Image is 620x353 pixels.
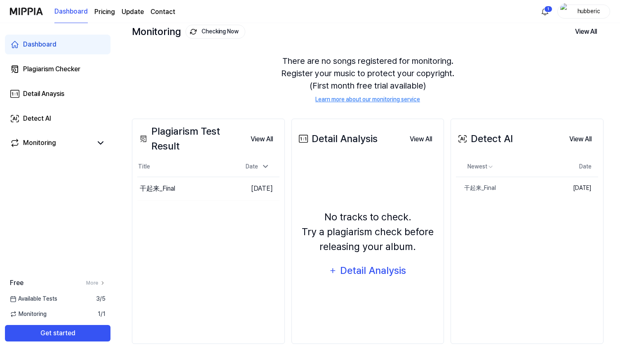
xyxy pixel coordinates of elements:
a: Dashboard [54,0,88,23]
img: monitoring Icon [190,28,197,35]
a: Update [122,7,144,17]
a: Pricing [94,7,115,17]
button: View All [563,131,598,147]
a: 干起来_Final [456,177,550,199]
button: Detail Analysis [324,261,412,281]
div: 干起来_Final [140,184,175,194]
div: 1 [544,6,552,12]
button: profilehubberic [557,5,610,19]
button: View All [403,131,439,147]
div: Date [242,160,273,173]
a: Plagiarism Checker [5,59,110,79]
button: Checking Now [186,25,245,39]
a: Detail Anaysis [5,84,110,104]
td: [DATE] [550,177,598,199]
span: 1 / 1 [98,310,106,318]
div: Detect AI [456,131,513,146]
div: Plagiarism Checker [23,64,80,74]
th: Date [550,157,598,177]
button: 알림1 [538,5,552,18]
div: Dashboard [23,40,56,49]
a: Learn more about our monitoring service [315,95,420,104]
div: Monitoring [132,25,245,39]
button: Get started [5,325,110,341]
span: Available Tests [10,295,57,303]
span: Free [10,278,23,288]
button: View All [244,131,279,147]
div: hubberic [573,7,605,16]
div: Detail Anaysis [23,89,64,99]
a: Detect AI [5,109,110,129]
button: View All [568,23,604,40]
div: Plagiarism Test Result [137,124,244,154]
a: Monitoring [10,138,92,148]
span: 3 / 5 [96,295,106,303]
a: Contact [150,7,175,17]
img: 알림 [540,7,550,16]
img: profile [560,3,570,20]
td: [DATE] [236,177,279,200]
th: Title [137,157,236,177]
div: There are no songs registered for monitoring. Register your music to protect your copyright. (Fir... [132,45,604,114]
div: Monitoring [23,138,56,148]
div: No tracks to check. Try a plagiarism check before releasing your album. [297,210,439,254]
div: Detail Analysis [297,131,378,146]
a: Dashboard [5,35,110,54]
div: Detect AI [23,114,51,124]
div: 干起来_Final [456,184,496,192]
span: Monitoring [10,310,47,318]
a: More [86,279,106,287]
div: Detail Analysis [340,263,407,278]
